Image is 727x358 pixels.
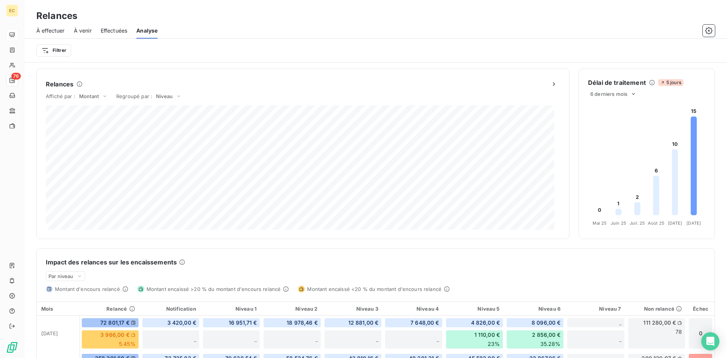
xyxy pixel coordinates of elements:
span: 12 881,00 € [348,319,379,327]
span: Niveau 7 [599,306,621,312]
span: 1 110,00 € [474,331,500,339]
div: EC [6,5,18,17]
span: Par niveau [48,273,73,279]
span: Notification [166,306,196,312]
span: _ [619,319,621,326]
span: 3 420,00 € [167,319,197,327]
span: 5.45% [119,340,136,348]
div: Échec [691,306,710,312]
span: 72 801,17 € [100,319,129,327]
h6: Délai de traitement [588,78,646,87]
h6: Impact des relances sur les encaissements [46,258,177,267]
span: Niveau 2 [295,306,317,312]
div: 0 [688,318,713,349]
tspan: [DATE] [668,220,682,226]
span: Niveau 3 [356,306,378,312]
span: 111 280,00 € [643,319,676,327]
tspan: [DATE] [686,220,701,226]
span: Niveau 1 [236,306,257,312]
span: À effectuer [36,27,65,34]
span: Montant d'encours relancé [55,286,120,292]
span: 2 856,00 € [532,331,561,339]
span: _ [619,336,621,342]
span: _ [376,336,378,342]
span: Niveau 5 [477,306,499,312]
span: 7 648,00 € [410,319,439,327]
span: [DATE] [41,330,58,336]
span: Niveau 4 [417,306,439,312]
button: Filtrer [36,44,71,56]
tspan: Juil. 25 [630,220,645,226]
span: 35.28% [540,340,561,348]
span: 4 826,00 € [471,319,500,327]
span: 3 966,00 € [100,331,129,339]
span: 78 [676,328,682,336]
div: Relancé [84,306,135,312]
span: _ [194,336,196,342]
span: Regroupé par : [116,93,152,99]
span: 23% [488,340,500,348]
span: Montant encaissé <20 % du montant d'encours relancé [307,286,442,292]
div: Mois [41,306,75,312]
span: _ [254,336,257,342]
tspan: Août 25 [648,220,665,226]
span: 5 jours [658,79,683,86]
span: 8 096,00 € [532,319,561,327]
span: Montant encaissé >20 % du montant d'encours relancé [147,286,281,292]
tspan: Mai 25 [593,220,607,226]
span: Montant [79,93,99,99]
span: Niveau 6 [538,306,560,312]
h6: Relances [46,80,73,89]
span: 6 derniers mois [590,91,627,97]
span: 76 [11,73,21,80]
img: Logo LeanPay [6,341,18,353]
h3: Relances [36,9,77,23]
span: À venir [74,27,92,34]
span: Niveau [156,93,173,99]
span: Effectuées [101,27,128,34]
span: _ [315,336,318,342]
span: Affiché par : [46,93,75,99]
span: 18 978,46 € [287,319,318,327]
div: Non relancé [631,306,682,312]
span: 16 951,71 € [229,319,257,327]
span: Analyse [136,27,158,34]
tspan: Juin 25 [611,220,626,226]
div: Open Intercom Messenger [701,332,719,350]
span: _ [437,336,439,342]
